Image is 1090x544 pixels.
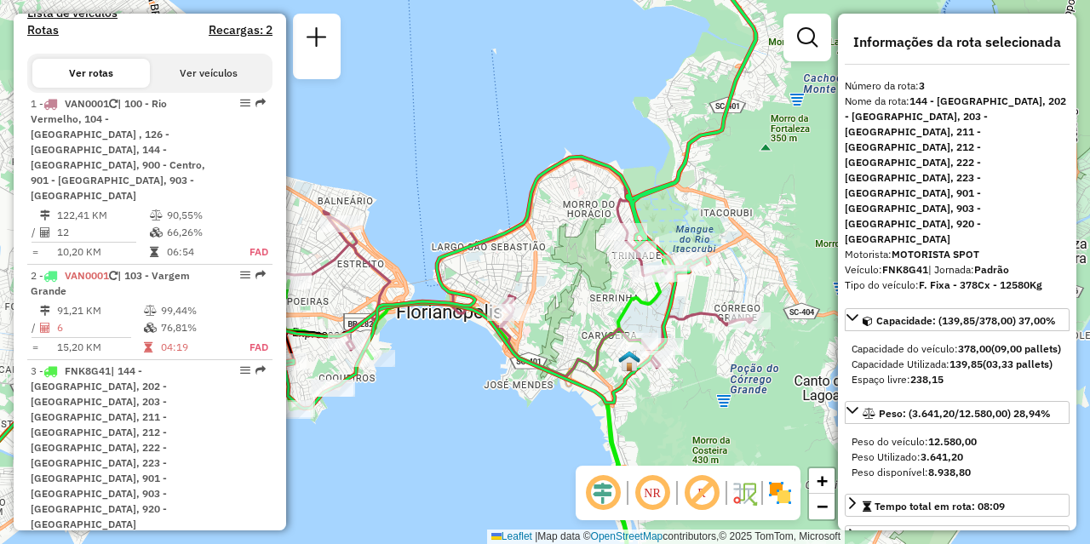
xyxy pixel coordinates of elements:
a: OpenStreetMap [591,530,663,542]
em: Rota exportada [255,98,266,108]
strong: 144 - [GEOGRAPHIC_DATA], 202 - [GEOGRAPHIC_DATA], 203 - [GEOGRAPHIC_DATA], 211 - [GEOGRAPHIC_DATA... [845,94,1066,245]
div: Capacidade: (139,85/378,00) 37,00% [845,335,1070,394]
i: % de utilização da cubagem [144,323,157,333]
a: Zoom in [809,468,835,494]
td: 12 [56,224,149,241]
td: FAD [232,243,269,261]
div: Capacidade Utilizada: [852,357,1063,372]
div: Peso Utilizado: [852,450,1063,465]
a: Exibir filtros [790,20,824,54]
td: 04:19 [160,339,231,356]
span: + [817,470,828,491]
button: Ver veículos [150,59,267,88]
div: Map data © contributors,© 2025 TomTom, Microsoft [487,530,845,544]
i: Distância Total [40,210,50,220]
td: 66,26% [166,224,232,241]
span: | [535,530,537,542]
i: Total de Atividades [40,227,50,238]
span: Tempo total em rota: 08:09 [875,500,1005,513]
div: Espaço livre: [852,372,1063,387]
div: Tipo do veículo: [845,278,1070,293]
span: FNK8G41 [65,364,111,377]
em: Opções [240,98,250,108]
a: Peso: (3.641,20/12.580,00) 28,94% [845,401,1070,424]
span: VAN0001 [65,97,109,110]
i: % de utilização do peso [150,210,163,220]
button: Ver rotas [32,59,150,88]
strong: MOTORISTA SPOT [892,248,979,261]
em: Opções [240,365,250,375]
strong: (03,33 pallets) [983,358,1053,370]
a: Capacidade: (139,85/378,00) 37,00% [845,308,1070,331]
strong: 3 [919,79,925,92]
i: Tempo total em rota [144,342,152,352]
strong: F. Fixa - 378Cx - 12580Kg [919,278,1042,291]
em: Rota exportada [255,270,266,280]
span: − [817,495,828,517]
span: Peso do veículo: [852,435,977,448]
strong: Padrão [974,263,1009,276]
td: 91,21 KM [56,302,143,319]
a: Tempo total em rota: 08:09 [845,494,1070,517]
i: Veículo já utilizado nesta sessão [109,271,118,281]
a: Rotas [27,23,59,37]
i: Total de Atividades [40,323,50,333]
strong: FNK8G41 [882,263,928,276]
strong: 12.580,00 [928,435,977,448]
i: Tempo total em rota [150,247,158,257]
a: Leaflet [491,530,532,542]
span: VAN0001 [65,269,109,282]
span: Ocultar NR [632,472,673,513]
a: Nova sessão e pesquisa [300,20,334,59]
img: Exibir/Ocultar setores [766,479,794,507]
i: % de utilização do peso [144,306,157,316]
a: Zoom out [809,494,835,519]
div: Veículo: [845,262,1070,278]
h4: Recargas: 2 [209,23,272,37]
div: Motorista: [845,247,1070,262]
strong: 238,15 [910,373,944,386]
td: FAD [231,339,269,356]
td: 10,20 KM [56,243,149,261]
strong: 3.641,20 [921,450,963,463]
h4: Informações da rota selecionada [845,34,1070,50]
h4: Lista de veículos [27,6,272,20]
span: Capacidade: (139,85/378,00) 37,00% [876,314,1056,327]
img: Ilha Centro [618,350,640,372]
em: Opções [240,270,250,280]
td: 76,81% [160,319,231,336]
span: Ocultar deslocamento [582,472,623,513]
div: Número da rota: [845,78,1070,94]
td: = [31,339,39,356]
span: 2 - [31,269,190,297]
span: | 100 - Rio Vermelho, 104 - [GEOGRAPHIC_DATA] , 126 - [GEOGRAPHIC_DATA], 144 - [GEOGRAPHIC_DATA],... [31,97,205,202]
i: Distância Total [40,306,50,316]
td: / [31,224,39,241]
div: Peso: (3.641,20/12.580,00) 28,94% [845,427,1070,487]
span: Exibir rótulo [681,472,722,513]
td: 90,55% [166,207,232,224]
td: / [31,319,39,336]
div: Capacidade do veículo: [852,341,1063,357]
span: Peso: (3.641,20/12.580,00) 28,94% [879,407,1051,420]
span: 1 - [31,97,205,202]
strong: 139,85 [949,358,983,370]
i: Veículo já utilizado nesta sessão [109,99,118,109]
span: | Jornada: [928,263,1009,276]
td: 06:54 [166,243,232,261]
div: Nome da rota: [845,94,1070,247]
strong: (09,00 pallets) [991,342,1061,355]
td: 6 [56,319,143,336]
strong: 378,00 [958,342,991,355]
strong: 8.938,80 [928,466,971,478]
span: | 144 - [GEOGRAPHIC_DATA], 202 - [GEOGRAPHIC_DATA], 203 - [GEOGRAPHIC_DATA], 211 - [GEOGRAPHIC_DA... [31,364,167,530]
span: | 103 - Vargem Grande [31,269,190,297]
td: 122,41 KM [56,207,149,224]
td: 99,44% [160,302,231,319]
i: % de utilização da cubagem [150,227,163,238]
td: = [31,243,39,261]
td: 15,20 KM [56,339,143,356]
em: Rota exportada [255,365,266,375]
img: Fluxo de ruas [731,479,758,507]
